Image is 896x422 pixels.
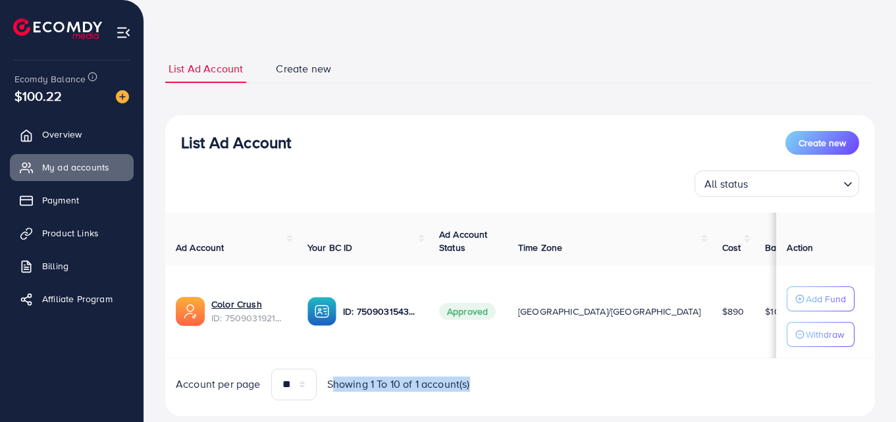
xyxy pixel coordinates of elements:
[176,377,261,392] span: Account per page
[722,241,741,254] span: Cost
[799,136,846,149] span: Create new
[307,241,353,254] span: Your BC ID
[806,327,844,342] p: Withdraw
[327,377,470,392] span: Showing 1 To 10 of 1 account(s)
[42,292,113,305] span: Affiliate Program
[211,311,286,325] span: ID: 7509031921045962753
[42,161,109,174] span: My ad accounts
[42,226,99,240] span: Product Links
[787,241,813,254] span: Action
[343,303,418,319] p: ID: 7509031543751786504
[211,298,286,325] div: <span class='underline'>Color Crush</span></br>7509031921045962753
[10,253,134,279] a: Billing
[42,194,79,207] span: Payment
[785,131,859,155] button: Create new
[765,241,800,254] span: Balance
[14,72,86,86] span: Ecomdy Balance
[169,61,243,76] span: List Ad Account
[439,303,496,320] span: Approved
[176,241,224,254] span: Ad Account
[439,228,488,254] span: Ad Account Status
[181,133,291,152] h3: List Ad Account
[840,363,886,412] iframe: Chat
[42,259,68,273] span: Billing
[116,90,129,103] img: image
[806,291,846,307] p: Add Fund
[116,25,131,40] img: menu
[10,121,134,147] a: Overview
[752,172,838,194] input: Search for option
[13,78,64,115] span: $100.22
[787,322,855,347] button: Withdraw
[10,220,134,246] a: Product Links
[518,241,562,254] span: Time Zone
[10,286,134,312] a: Affiliate Program
[211,298,286,311] a: Color Crush
[518,305,701,318] span: [GEOGRAPHIC_DATA]/[GEOGRAPHIC_DATA]
[13,18,102,39] img: logo
[787,286,855,311] button: Add Fund
[695,171,859,197] div: Search for option
[722,305,745,318] span: $890
[42,128,82,141] span: Overview
[276,61,331,76] span: Create new
[10,154,134,180] a: My ad accounts
[307,297,336,326] img: ic-ba-acc.ded83a64.svg
[765,305,779,318] span: $10
[10,187,134,213] a: Payment
[176,297,205,326] img: ic-ads-acc.e4c84228.svg
[702,174,751,194] span: All status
